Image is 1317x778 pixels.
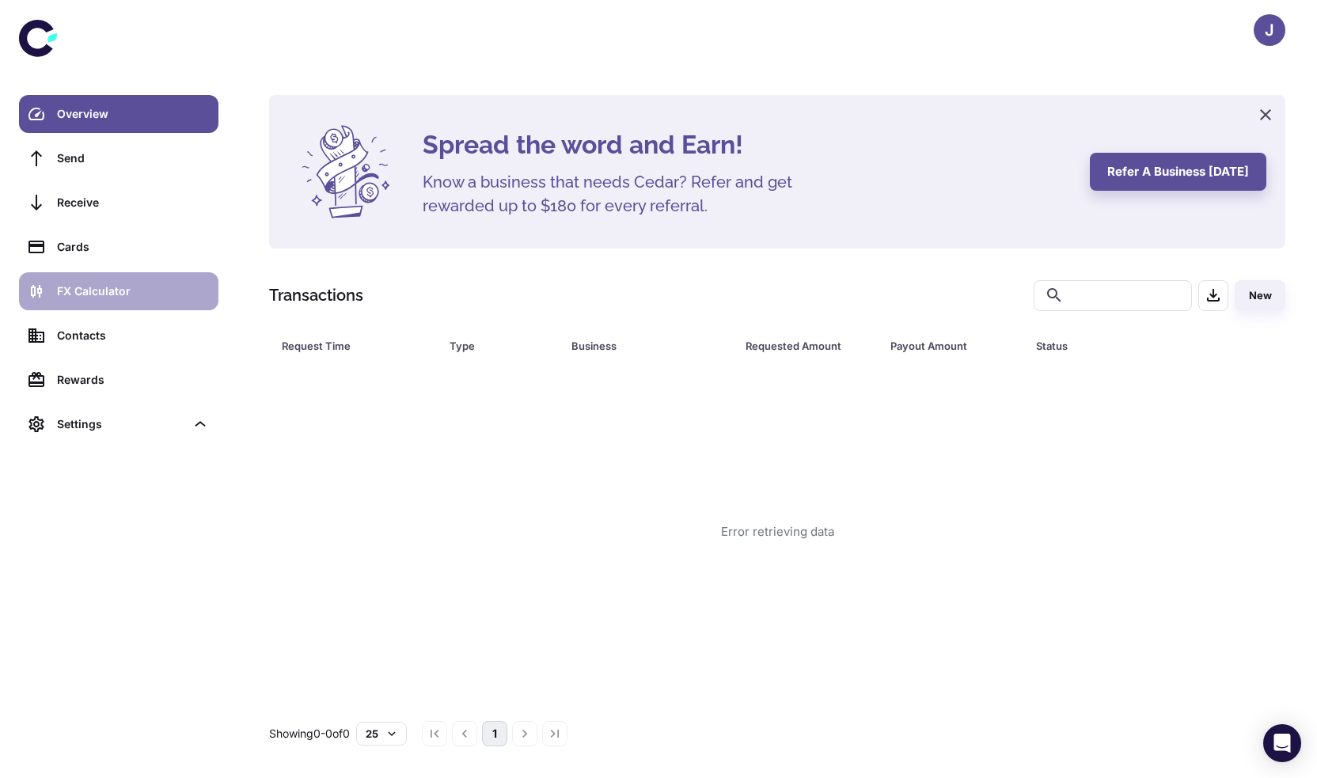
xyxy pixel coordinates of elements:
[746,335,851,357] div: Requested Amount
[1263,724,1301,762] div: Open Intercom Messenger
[890,335,996,357] div: Payout Amount
[57,105,209,123] div: Overview
[19,184,218,222] a: Receive
[450,335,532,357] div: Type
[57,194,209,211] div: Receive
[721,523,834,541] div: Error retrieving data
[57,150,209,167] div: Send
[1036,335,1200,357] div: Status
[19,317,218,355] a: Contacts
[57,371,209,389] div: Rewards
[1036,335,1220,357] span: Status
[1090,153,1266,191] button: Refer a business [DATE]
[19,95,218,133] a: Overview
[282,335,431,357] span: Request Time
[19,228,218,266] a: Cards
[450,335,552,357] span: Type
[269,283,363,307] h1: Transactions
[19,361,218,399] a: Rewards
[57,416,185,433] div: Settings
[356,722,407,746] button: 25
[746,335,871,357] span: Requested Amount
[19,272,218,310] a: FX Calculator
[1235,280,1285,311] button: New
[19,139,218,177] a: Send
[419,721,570,746] nav: pagination navigation
[482,721,507,746] button: page 1
[57,283,209,300] div: FX Calculator
[423,170,818,218] h5: Know a business that needs Cedar? Refer and get rewarded up to $180 for every referral.
[57,327,209,344] div: Contacts
[19,405,218,443] div: Settings
[1254,14,1285,46] button: J
[423,126,1071,164] h4: Spread the word and Earn!
[890,335,1016,357] span: Payout Amount
[57,238,209,256] div: Cards
[282,335,410,357] div: Request Time
[269,725,350,742] p: Showing 0-0 of 0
